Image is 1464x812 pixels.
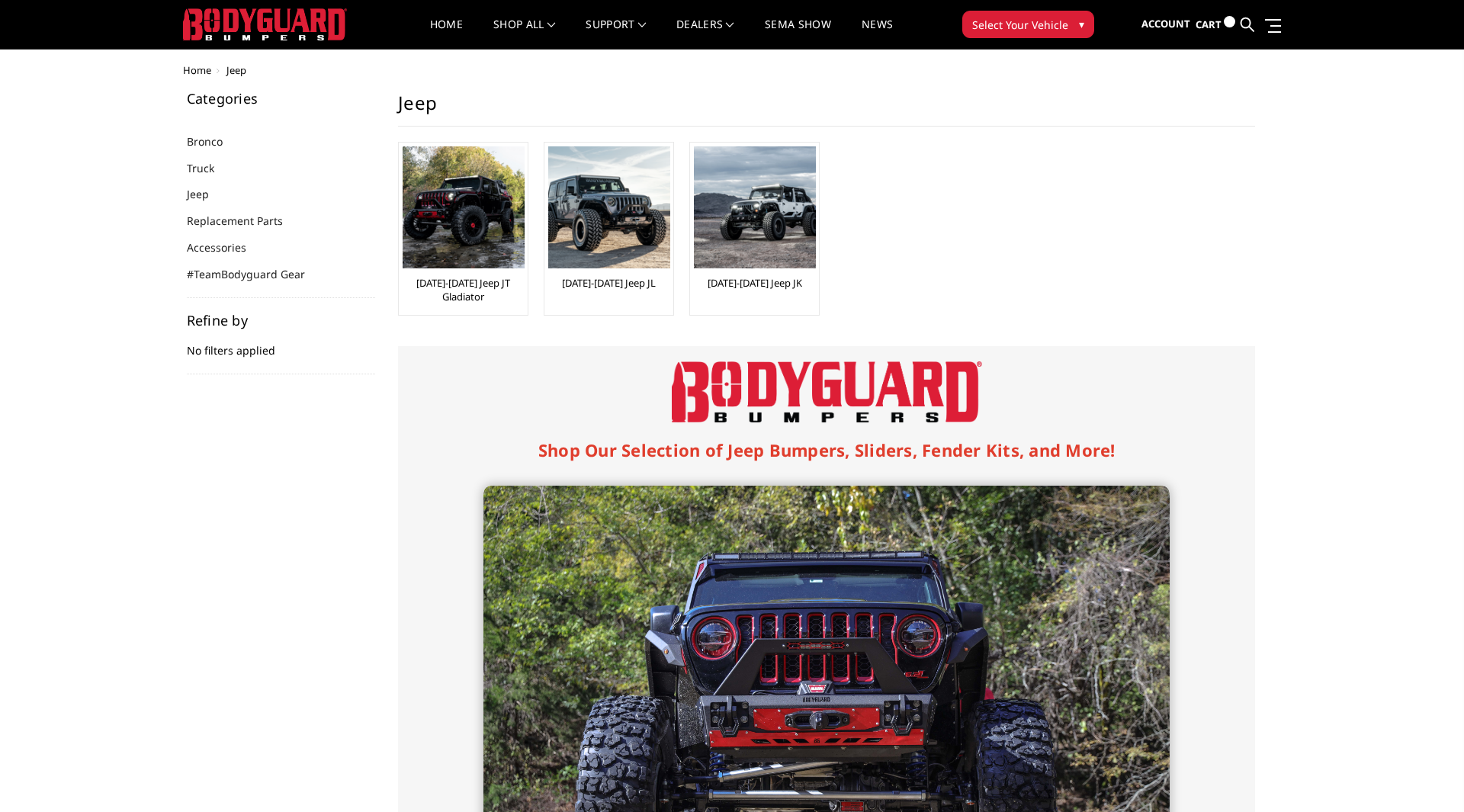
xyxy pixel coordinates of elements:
span: ▾ [1079,16,1084,32]
span: Account [1141,17,1190,30]
a: Bronco [187,133,242,149]
a: Accessories [187,239,265,255]
span: Jeep [226,63,246,77]
a: #TeamBodyguard Gear [187,266,324,282]
a: [DATE]-[DATE] Jeep JL [562,276,656,290]
a: Home [430,19,463,49]
button: Select Your Vehicle [962,11,1094,38]
a: News [862,19,893,49]
a: Home [183,63,211,77]
h5: Categories [187,91,376,105]
span: Cart [1196,18,1222,31]
div: No filters applied [187,313,376,374]
a: SEMA Show [765,19,831,49]
a: Replacement Parts [187,213,302,229]
img: Bodyguard Bumpers Logo [672,361,982,422]
img: BODYGUARD BUMPERS [183,8,347,40]
a: shop all [493,19,555,49]
h1: Jeep [398,91,1255,127]
a: Jeep [187,186,228,202]
a: [DATE]-[DATE] Jeep JK [708,276,802,290]
a: [DATE]-[DATE] Jeep JT Gladiator [403,276,524,303]
h5: Refine by [187,313,376,327]
a: Cart [1196,4,1235,46]
h1: Shop Our Selection of Jeep Bumpers, Sliders, Fender Kits, and More! [483,438,1170,463]
a: Account [1141,4,1190,45]
a: Truck [187,160,233,176]
a: Dealers [676,19,734,49]
span: Select Your Vehicle [972,17,1068,33]
a: Support [586,19,646,49]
